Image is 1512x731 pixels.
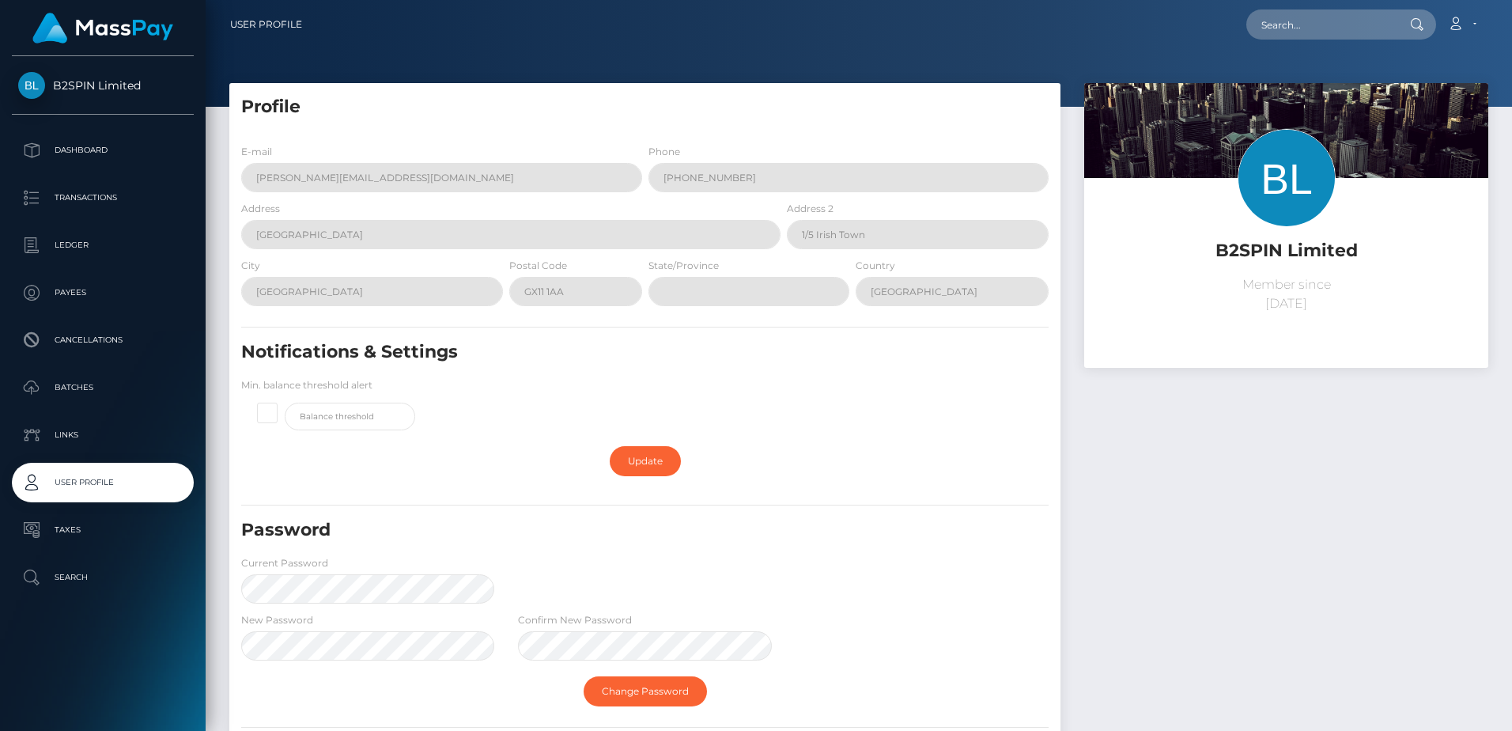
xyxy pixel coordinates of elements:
[18,471,187,494] p: User Profile
[12,273,194,312] a: Payees
[787,202,833,216] label: Address 2
[241,95,1049,119] h5: Profile
[18,281,187,305] p: Payees
[856,259,895,273] label: Country
[12,178,194,218] a: Transactions
[1084,83,1488,352] img: ...
[241,202,280,216] label: Address
[518,613,632,627] label: Confirm New Password
[12,510,194,550] a: Taxes
[18,186,187,210] p: Transactions
[241,556,328,570] label: Current Password
[509,259,567,273] label: Postal Code
[12,463,194,502] a: User Profile
[32,13,173,44] img: MassPay Logo
[648,259,719,273] label: State/Province
[12,415,194,455] a: Links
[18,72,45,99] img: B2SPIN Limited
[648,145,680,159] label: Phone
[18,376,187,400] p: Batches
[241,145,272,159] label: E-mail
[1246,9,1395,40] input: Search...
[12,368,194,407] a: Batches
[12,78,194,93] span: B2SPIN Limited
[1096,275,1476,313] p: Member since [DATE]
[584,676,707,706] a: Change Password
[241,613,313,627] label: New Password
[18,138,187,162] p: Dashboard
[12,225,194,265] a: Ledger
[241,518,919,543] h5: Password
[241,340,919,365] h5: Notifications & Settings
[18,423,187,447] p: Links
[1096,239,1476,263] h5: B2SPIN Limited
[230,8,302,41] a: User Profile
[18,566,187,589] p: Search
[18,518,187,542] p: Taxes
[18,328,187,352] p: Cancellations
[12,131,194,170] a: Dashboard
[18,233,187,257] p: Ledger
[241,378,372,392] label: Min. balance threshold alert
[12,320,194,360] a: Cancellations
[610,446,681,476] a: Update
[12,558,194,597] a: Search
[241,259,260,273] label: City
